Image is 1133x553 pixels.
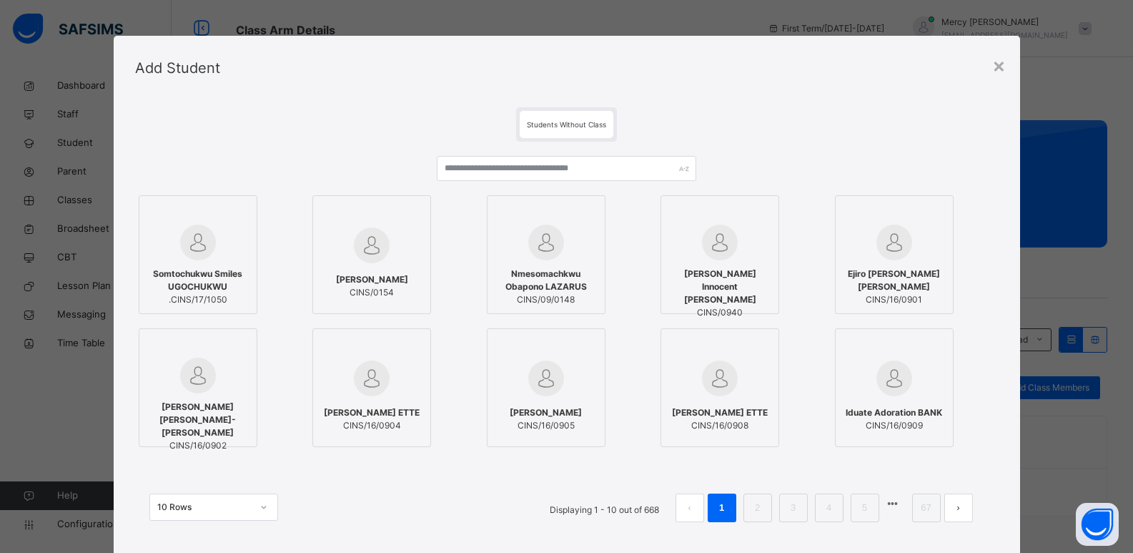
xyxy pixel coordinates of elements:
span: Students Without Class [527,120,606,129]
li: 2 [743,494,772,522]
div: × [992,50,1006,80]
span: CINS/09/0148 [495,293,598,306]
span: [PERSON_NAME] [PERSON_NAME]-[PERSON_NAME] [147,401,249,439]
li: 67 [912,494,941,522]
li: 1 [708,494,736,522]
span: Somtochukwu Smiles UGOCHUKWU [147,268,249,293]
span: Add Student [135,59,220,77]
li: Displaying 1 - 10 out of 668 [539,494,670,522]
a: 67 [916,499,935,517]
img: default.svg [702,361,738,396]
span: CINS/16/0905 [510,419,582,432]
img: default.svg [180,358,216,393]
span: CINS/0940 [668,306,771,319]
img: default.svg [876,361,912,396]
span: Iduate Adoration BANK [846,406,942,419]
img: default.svg [180,225,216,260]
span: CINS/16/0901 [843,293,946,306]
span: [PERSON_NAME] ETTE [672,406,768,419]
button: Open asap [1076,503,1119,546]
span: CINS/16/0908 [672,419,768,432]
button: prev page [676,494,704,522]
span: .CINS/17/1050 [147,293,249,306]
span: [PERSON_NAME] [510,406,582,419]
li: 5 [851,494,879,522]
span: CINS/16/0909 [846,419,942,432]
a: 4 [822,499,836,517]
button: next page [944,494,973,522]
li: 下一页 [944,494,973,522]
div: 10 Rows [157,501,252,514]
li: 4 [815,494,843,522]
a: 2 [751,499,764,517]
a: 5 [858,499,871,517]
li: 上一页 [676,494,704,522]
span: CINS/16/0904 [324,419,420,432]
span: CINS/0154 [336,286,408,299]
img: default.svg [354,361,390,396]
li: 向后 5 页 [883,494,903,514]
li: 3 [779,494,808,522]
span: [PERSON_NAME] Innocent [PERSON_NAME] [668,268,771,306]
span: [PERSON_NAME] ETTE [324,406,420,419]
span: Ejiro [PERSON_NAME] [PERSON_NAME] [843,268,946,293]
img: default.svg [702,225,738,260]
img: default.svg [528,225,564,260]
img: default.svg [528,361,564,396]
img: default.svg [876,225,912,260]
a: 3 [786,499,800,517]
a: 1 [715,499,728,517]
span: Nmesomachkwu Obapono LAZARUS [495,268,598,293]
img: default.svg [354,227,390,263]
span: CINS/16/0902 [147,439,249,452]
span: [PERSON_NAME] [336,273,408,286]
